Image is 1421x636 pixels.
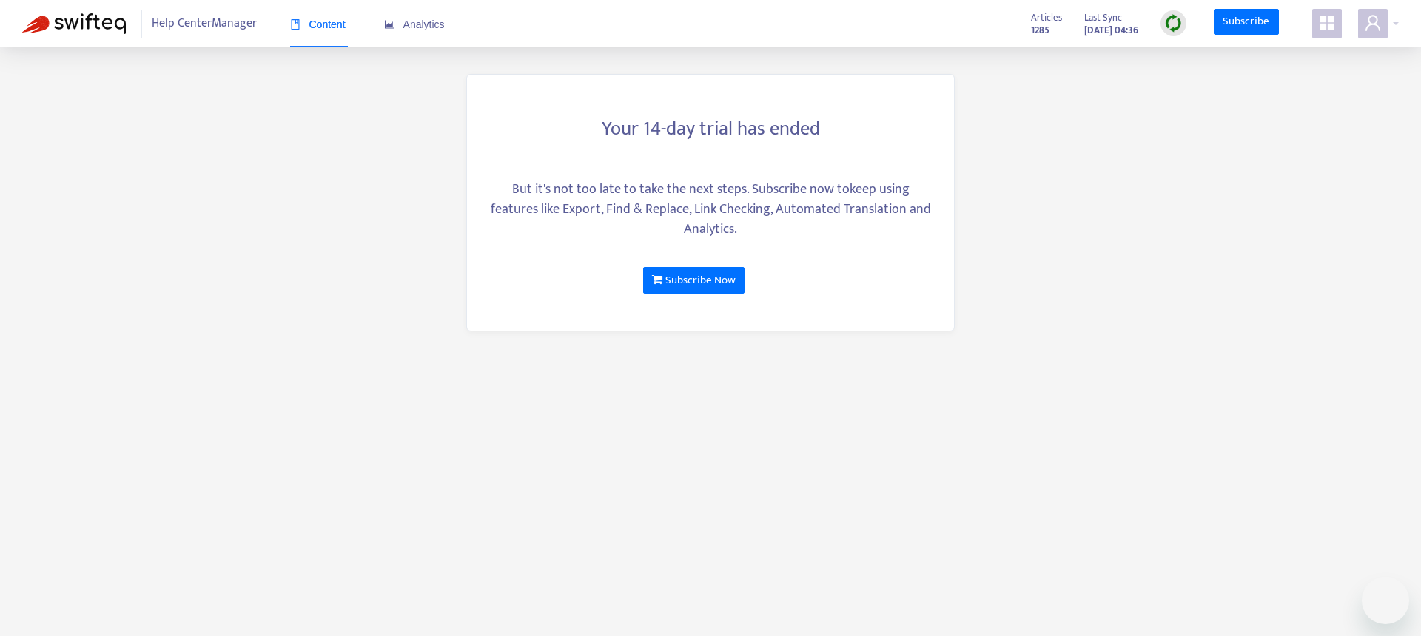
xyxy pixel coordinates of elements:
span: appstore [1318,14,1336,32]
strong: [DATE] 04:36 [1084,22,1138,38]
span: Articles [1031,10,1062,26]
img: Swifteq [22,13,126,34]
strong: 1285 [1031,22,1049,38]
span: user [1364,14,1382,32]
img: sync.dc5367851b00ba804db3.png [1164,14,1183,33]
span: area-chart [384,19,394,30]
span: Last Sync [1084,10,1122,26]
h3: Your 14-day trial has ended [489,118,932,141]
span: book [290,19,300,30]
a: Subscribe Now [643,267,745,294]
span: Analytics [384,18,445,30]
span: Help Center Manager [152,10,257,38]
iframe: Button to launch messaging window [1362,577,1409,624]
span: Content [290,18,346,30]
div: But it's not too late to take the next steps. Subscribe now to keep using features like Export, F... [489,180,932,240]
a: Subscribe [1214,9,1279,35]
